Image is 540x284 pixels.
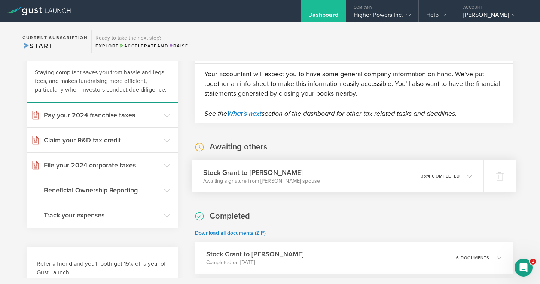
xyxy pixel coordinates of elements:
[22,35,88,40] h2: Current Subscription
[308,11,338,22] div: Dashboard
[22,42,53,50] span: Start
[206,249,304,259] h3: Stock Grant to [PERSON_NAME]
[354,11,411,22] div: Higher Powers Inc.
[463,11,527,22] div: [PERSON_NAME]
[203,167,320,177] h3: Stock Grant to [PERSON_NAME]
[44,185,160,195] h3: Beneficial Ownership Reporting
[206,259,304,266] p: Completed on [DATE]
[44,135,160,145] h3: Claim your R&D tax credit
[426,11,446,22] div: Help
[530,259,536,265] span: 1
[44,160,160,170] h3: File your 2024 corporate taxes
[168,43,188,49] span: Raise
[44,210,160,220] h3: Track your expenses
[456,256,489,260] p: 6 documents
[95,43,188,49] div: Explore
[227,109,262,118] a: What's next
[95,35,188,41] h3: Ready to take the next step?
[203,177,320,185] p: Awaiting signature from [PERSON_NAME] spouse
[210,142,267,152] h2: Awaiting others
[204,69,503,98] p: Your accountant will expect you to have some general company information on hand. We've put toget...
[44,110,160,120] h3: Pay your 2024 franchise taxes
[119,43,157,49] span: Accelerate
[195,230,266,236] a: Download all documents (ZIP)
[515,259,533,277] iframe: Intercom live chat
[91,30,192,53] div: Ready to take the next step?ExploreAccelerateandRaise
[37,260,168,277] h3: Refer a friend and you'll both get 15% off a year of Gust Launch.
[27,61,178,103] div: Staying compliant saves you from hassle and legal fees, and makes fundraising more efficient, par...
[119,43,169,49] span: and
[424,173,428,178] em: of
[421,174,460,178] p: 3 4 completed
[204,109,457,118] em: See the section of the dashboard for other tax related tasks and deadlines.
[210,211,250,222] h2: Completed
